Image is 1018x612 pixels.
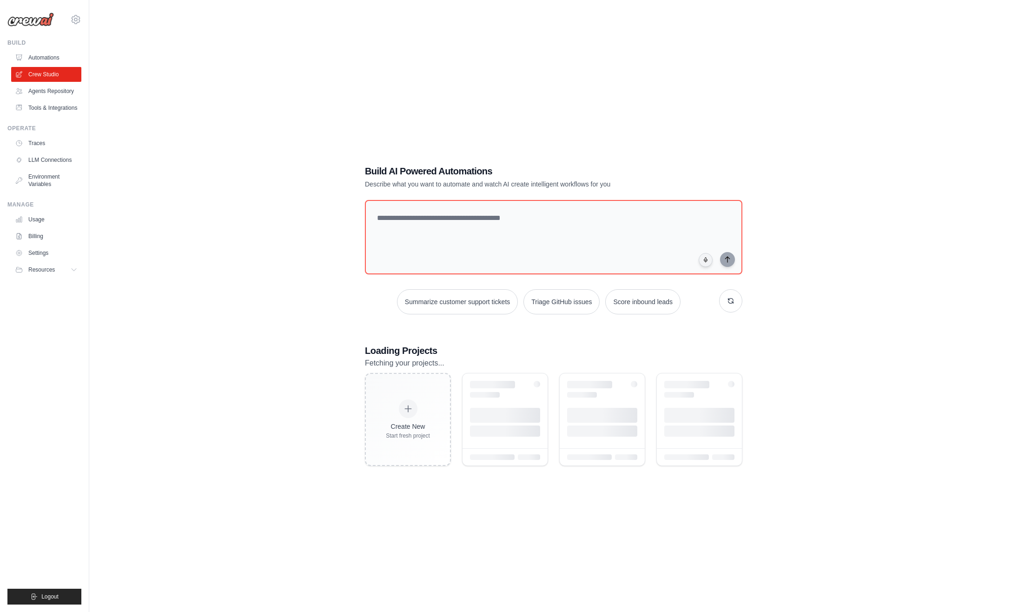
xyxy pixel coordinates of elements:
button: Get new suggestions [719,289,742,313]
h1: Build AI Powered Automations [365,165,677,178]
img: Logo [7,13,54,27]
a: Usage [11,212,81,227]
a: Tools & Integrations [11,100,81,115]
div: Start fresh project [386,432,430,439]
button: Logout [7,589,81,605]
div: Manage [7,201,81,208]
a: Settings [11,246,81,260]
button: Click to speak your automation idea [699,253,713,267]
div: Create New [386,422,430,431]
button: Summarize customer support tickets [397,289,518,314]
span: Logout [41,593,59,600]
span: Resources [28,266,55,273]
button: Resources [11,262,81,277]
a: LLM Connections [11,153,81,167]
p: Fetching your projects... [365,357,742,369]
div: Build [7,39,81,47]
button: Triage GitHub issues [523,289,600,314]
a: Billing [11,229,81,244]
a: Automations [11,50,81,65]
a: Crew Studio [11,67,81,82]
a: Environment Variables [11,169,81,192]
a: Agents Repository [11,84,81,99]
div: Operate [7,125,81,132]
p: Describe what you want to automate and watch AI create intelligent workflows for you [365,180,677,189]
a: Traces [11,136,81,151]
h3: Loading Projects [365,344,742,357]
button: Score inbound leads [605,289,681,314]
